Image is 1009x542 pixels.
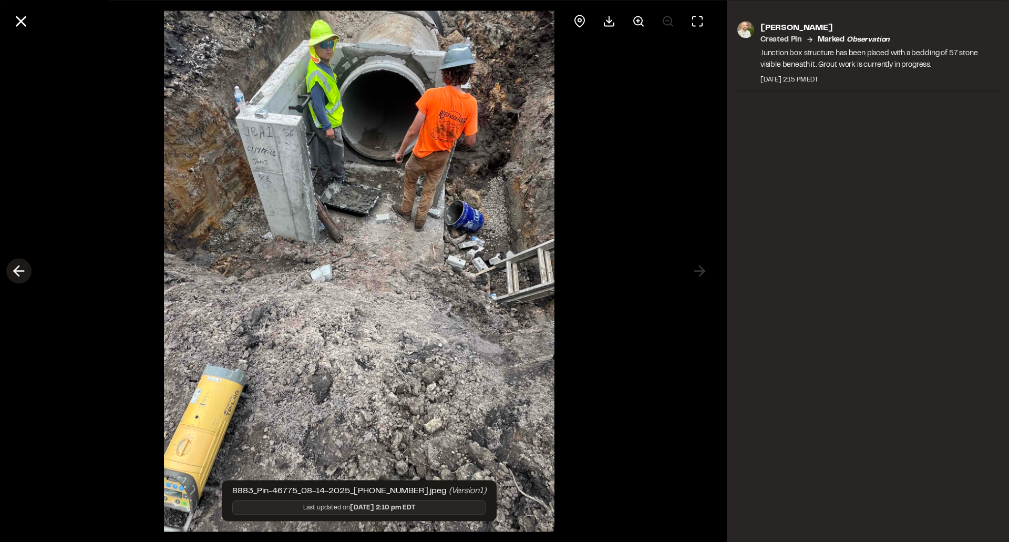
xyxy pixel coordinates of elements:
[6,259,32,284] button: Previous photo
[818,34,890,45] p: Marked
[760,34,802,45] p: Created Pin
[8,8,34,34] button: Close modal
[685,8,710,34] button: Toggle Fullscreen
[760,47,998,70] p: Junction box structure has been placed with a bedding of 57 stone visible beneath it. Grout work ...
[760,75,998,84] div: [DATE] 2:15 PM EDT
[737,21,754,38] img: photo
[847,36,890,43] em: observation
[760,21,998,34] p: [PERSON_NAME]
[626,8,651,34] button: Zoom in
[567,8,592,34] div: View pin on map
